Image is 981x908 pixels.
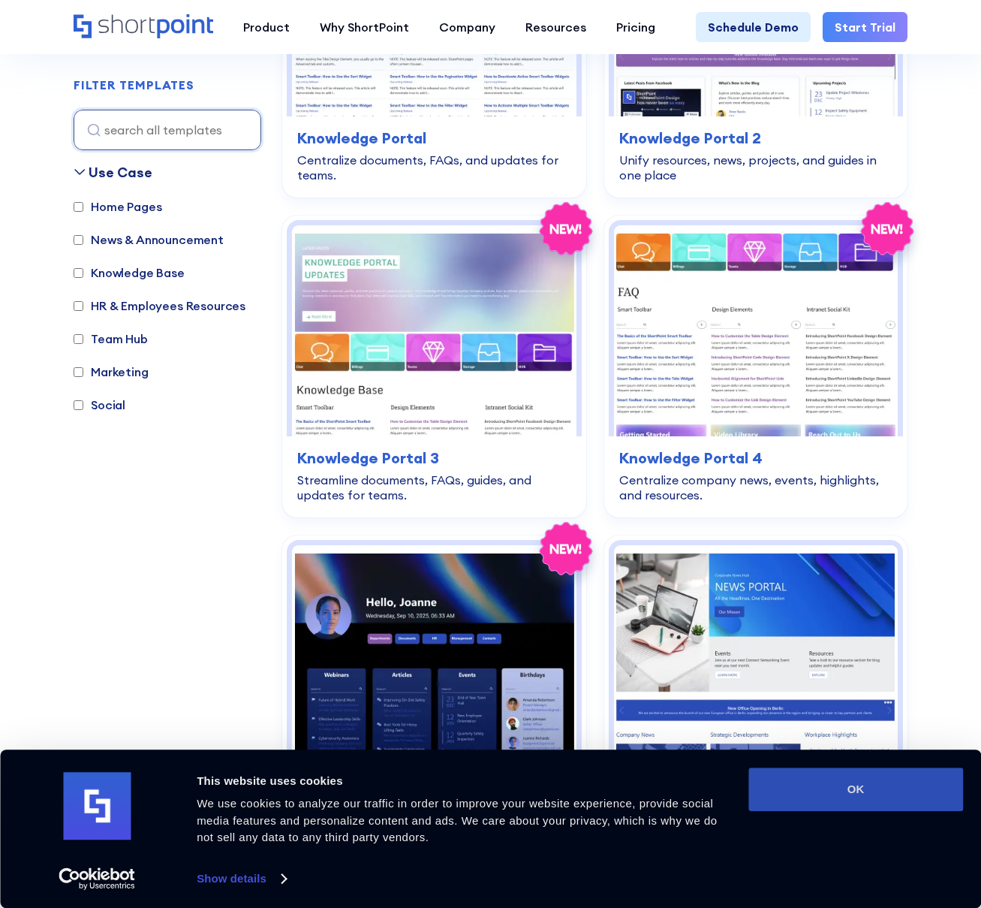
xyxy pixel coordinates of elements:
[297,127,570,149] h3: Knowledge Portal
[89,162,152,183] div: Use Case
[614,225,898,436] img: Knowledge Portal 4 – SharePoint Wiki Template: Centralize company news, events, highlights, and r...
[696,12,811,42] a: Schedule Demo
[74,330,148,348] label: Team Hub
[74,268,83,278] input: Knowledge Base
[74,367,83,377] input: Marketing
[63,773,131,840] img: logo
[510,12,601,42] a: Resources
[74,301,83,311] input: HR & Employees Resources
[74,198,161,216] label: Home Pages
[74,79,194,92] h2: FILTER TEMPLATES
[823,12,907,42] a: Start Trial
[292,545,576,756] img: Knowledge Portal 5 – SharePoint Profile Page: Personalized hub for people, milestones, meetings, ...
[614,545,898,756] img: Marketing 2 – SharePoint Online Communication Site: Centralize company news, events, highlights, ...
[619,472,892,502] div: Centralize company news, events, highlights, and resources.
[711,734,981,908] iframe: Chat Widget
[74,264,185,282] label: Knowledge Base
[228,12,305,42] a: Product
[601,12,670,42] a: Pricing
[197,867,285,890] a: Show details
[74,396,125,414] label: Social
[525,18,586,36] div: Resources
[74,202,83,212] input: Home Pages
[616,18,655,36] div: Pricing
[74,231,224,249] label: News & Announcement
[32,867,163,890] a: Usercentrics Cookiebot - opens in a new window
[619,127,892,149] h3: Knowledge Portal 2
[619,447,892,469] h3: Knowledge Portal 4
[748,768,963,811] button: OK
[74,363,149,381] label: Marketing
[74,400,83,410] input: Social
[305,12,424,42] a: Why ShortPoint
[243,18,290,36] div: Product
[197,772,731,790] div: This website uses cookies
[292,225,576,436] img: Knowledge Portal 3 – Best SharePoint Template For Knowledge Base: Streamline documents, FAQs, gui...
[424,12,510,42] a: Company
[74,334,83,344] input: Team Hub
[439,18,495,36] div: Company
[74,297,245,315] label: HR & Employees Resources
[297,472,570,502] div: Streamline documents, FAQs, guides, and updates for teams.
[619,152,892,183] div: Unify resources, news, projects, and guides in one place
[282,535,585,837] a: Knowledge Portal 5 – SharePoint Profile Page: Personalized hub for people, milestones, meetings, ...
[297,447,570,469] h3: Knowledge Portal 3
[197,797,717,843] span: We use cookies to analyze our traffic in order to improve your website experience, provide social...
[320,18,409,36] div: Why ShortPoint
[297,152,570,183] div: Centralize documents, FAQs, and updates for teams.
[74,110,261,150] input: search all templates
[74,235,83,245] input: News & Announcement
[604,216,907,517] a: Knowledge Portal 4 – SharePoint Wiki Template: Centralize company news, events, highlights, and r...
[74,14,213,40] a: Home
[282,216,585,517] a: Knowledge Portal 3 – Best SharePoint Template For Knowledge Base: Streamline documents, FAQs, gui...
[604,535,907,837] a: Marketing 2 – SharePoint Online Communication Site: Centralize company news, events, highlights, ...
